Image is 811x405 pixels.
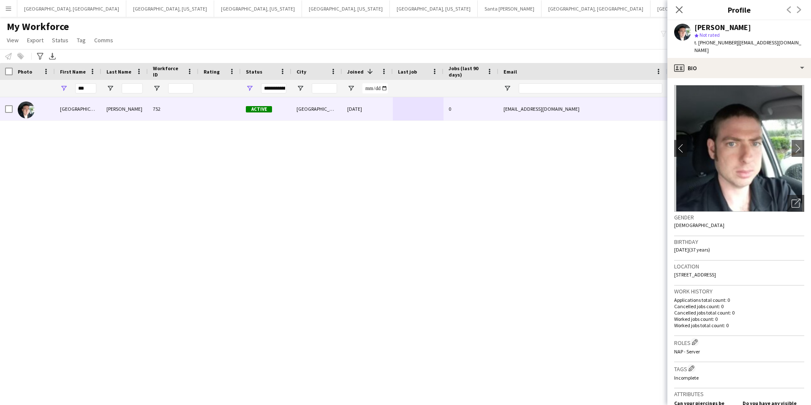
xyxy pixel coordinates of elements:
span: City [297,68,306,75]
button: Open Filter Menu [60,85,68,92]
p: Worked jobs count: 0 [674,316,804,322]
span: Photo [18,68,32,75]
button: [GEOGRAPHIC_DATA], [GEOGRAPHIC_DATA] [542,0,650,17]
p: Cancelled jobs total count: 0 [674,309,804,316]
div: [PERSON_NAME] [694,24,751,31]
input: City Filter Input [312,83,337,93]
h3: Tags [674,364,804,373]
span: View [7,36,19,44]
span: Status [52,36,68,44]
a: Comms [91,35,117,46]
div: 752 [148,97,199,120]
span: Email [503,68,517,75]
p: Incomplete [674,375,804,381]
a: View [3,35,22,46]
button: Santa [PERSON_NAME] [478,0,542,17]
span: Last Name [106,68,131,75]
h3: Work history [674,287,804,295]
span: [DEMOGRAPHIC_DATA] [674,222,724,228]
button: [GEOGRAPHIC_DATA], [GEOGRAPHIC_DATA] [17,0,126,17]
input: Joined Filter Input [362,83,388,93]
button: Open Filter Menu [503,85,511,92]
span: Status [246,68,262,75]
div: [GEOGRAPHIC_DATA] [291,97,342,120]
span: My Workforce [7,20,69,33]
img: Crew avatar or photo [674,85,804,212]
img: Sydney Vainer [18,101,35,118]
span: Tag [77,36,86,44]
div: [EMAIL_ADDRESS][DOMAIN_NAME] [498,97,667,120]
h3: Birthday [674,238,804,246]
div: [DATE] [342,97,393,120]
span: Export [27,36,44,44]
p: Worked jobs total count: 0 [674,322,804,328]
span: Rating [204,68,220,75]
span: NAP - Server [674,348,700,355]
button: Open Filter Menu [106,85,114,92]
span: Active [246,106,272,112]
p: Cancelled jobs count: 0 [674,303,804,309]
h3: Gender [674,213,804,221]
a: Export [24,35,47,46]
p: Applications total count: 0 [674,297,804,303]
app-action-btn: Export XLSX [47,51,57,61]
button: Open Filter Menu [153,85,161,92]
div: [GEOGRAPHIC_DATA] [55,97,101,120]
div: [PERSON_NAME] [101,97,148,120]
button: [GEOGRAPHIC_DATA], [US_STATE] [650,0,738,17]
span: First Name [60,68,86,75]
input: Last Name Filter Input [122,83,143,93]
span: Jobs (last 90 days) [449,65,483,78]
span: Comms [94,36,113,44]
span: Last job [398,68,417,75]
h3: Roles [674,338,804,347]
div: Bio [667,58,811,78]
button: [GEOGRAPHIC_DATA], [US_STATE] [126,0,214,17]
span: Not rated [699,32,720,38]
h3: Location [674,263,804,270]
h3: Attributes [674,390,804,398]
span: [DATE] (37 years) [674,246,710,253]
span: t. [PHONE_NUMBER] [694,39,738,46]
h3: Profile [667,4,811,15]
input: Email Filter Input [519,83,662,93]
a: Status [49,35,72,46]
button: Open Filter Menu [347,85,355,92]
a: Tag [73,35,89,46]
input: Workforce ID Filter Input [168,83,193,93]
button: Open Filter Menu [246,85,253,92]
span: | [EMAIL_ADDRESS][DOMAIN_NAME] [694,39,801,53]
button: Open Filter Menu [297,85,304,92]
span: Joined [347,68,364,75]
button: [GEOGRAPHIC_DATA], [US_STATE] [302,0,390,17]
button: [GEOGRAPHIC_DATA], [US_STATE] [214,0,302,17]
div: Open photos pop-in [787,195,804,212]
button: [GEOGRAPHIC_DATA], [US_STATE] [390,0,478,17]
app-action-btn: Advanced filters [35,51,45,61]
span: [STREET_ADDRESS] [674,271,716,278]
input: First Name Filter Input [75,83,96,93]
span: Workforce ID [153,65,183,78]
div: 0 [444,97,498,120]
